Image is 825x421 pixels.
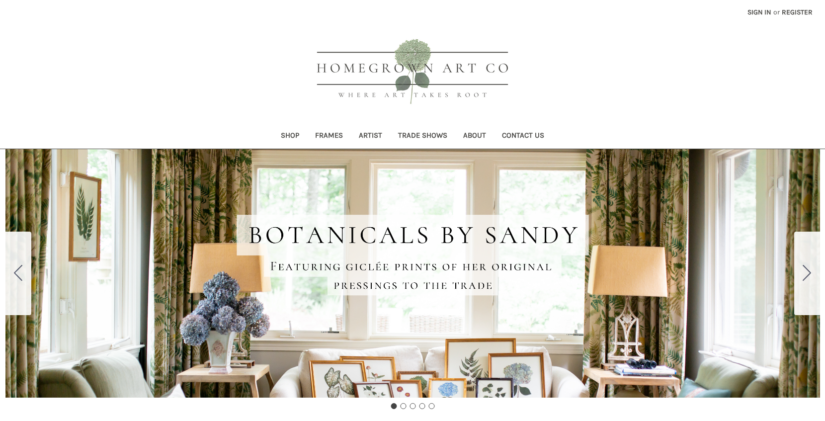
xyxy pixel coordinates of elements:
[351,124,390,149] a: Artist
[419,403,425,409] button: Go to slide 4
[772,7,781,17] span: or
[273,124,307,149] a: Shop
[307,124,351,149] a: Frames
[5,232,31,315] button: Go to slide 5
[455,124,494,149] a: About
[400,403,406,409] button: Go to slide 2
[428,403,434,409] button: Go to slide 5
[301,28,524,117] img: HOMEGROWN ART CO
[410,403,415,409] button: Go to slide 3
[794,232,820,315] button: Go to slide 2
[494,124,552,149] a: Contact Us
[390,124,455,149] a: Trade Shows
[391,403,397,409] button: Go to slide 1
